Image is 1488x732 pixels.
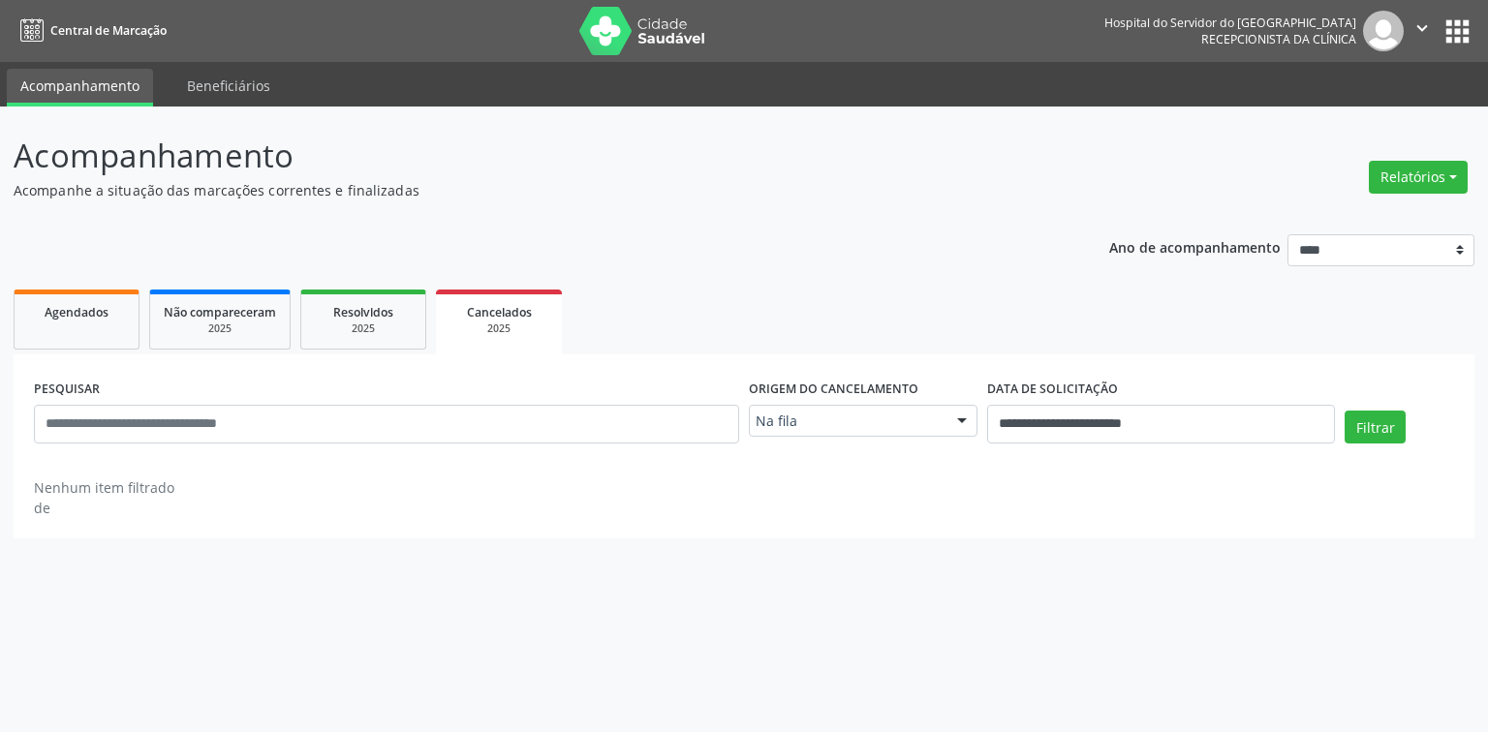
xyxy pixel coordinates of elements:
span: Agendados [45,304,108,320]
span: Resolvidos [333,304,393,320]
a: Central de Marcação [14,15,167,46]
label: DATA DE SOLICITAÇÃO [987,375,1118,405]
span: Recepcionista da clínica [1201,31,1356,47]
div: Nenhum item filtrado [34,477,174,498]
p: Acompanhamento [14,132,1037,180]
span: Na fila [756,412,938,431]
p: Ano de acompanhamento [1109,234,1281,259]
a: Beneficiários [173,69,284,103]
button: Filtrar [1345,411,1406,443]
span: Não compareceram [164,304,276,320]
img: img [1363,11,1404,51]
button:  [1404,11,1441,51]
div: de [34,498,174,518]
div: Hospital do Servidor do [GEOGRAPHIC_DATA] [1104,15,1356,31]
div: 2025 [449,321,548,336]
div: 2025 [315,321,412,336]
span: Central de Marcação [50,22,167,39]
i:  [1411,17,1433,39]
span: Cancelados [467,304,532,320]
div: 2025 [164,321,276,336]
button: apps [1441,15,1474,48]
button: Relatórios [1369,161,1468,194]
a: Acompanhamento [7,69,153,107]
label: PESQUISAR [34,375,100,405]
label: Origem do cancelamento [749,375,918,405]
p: Acompanhe a situação das marcações correntes e finalizadas [14,180,1037,200]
